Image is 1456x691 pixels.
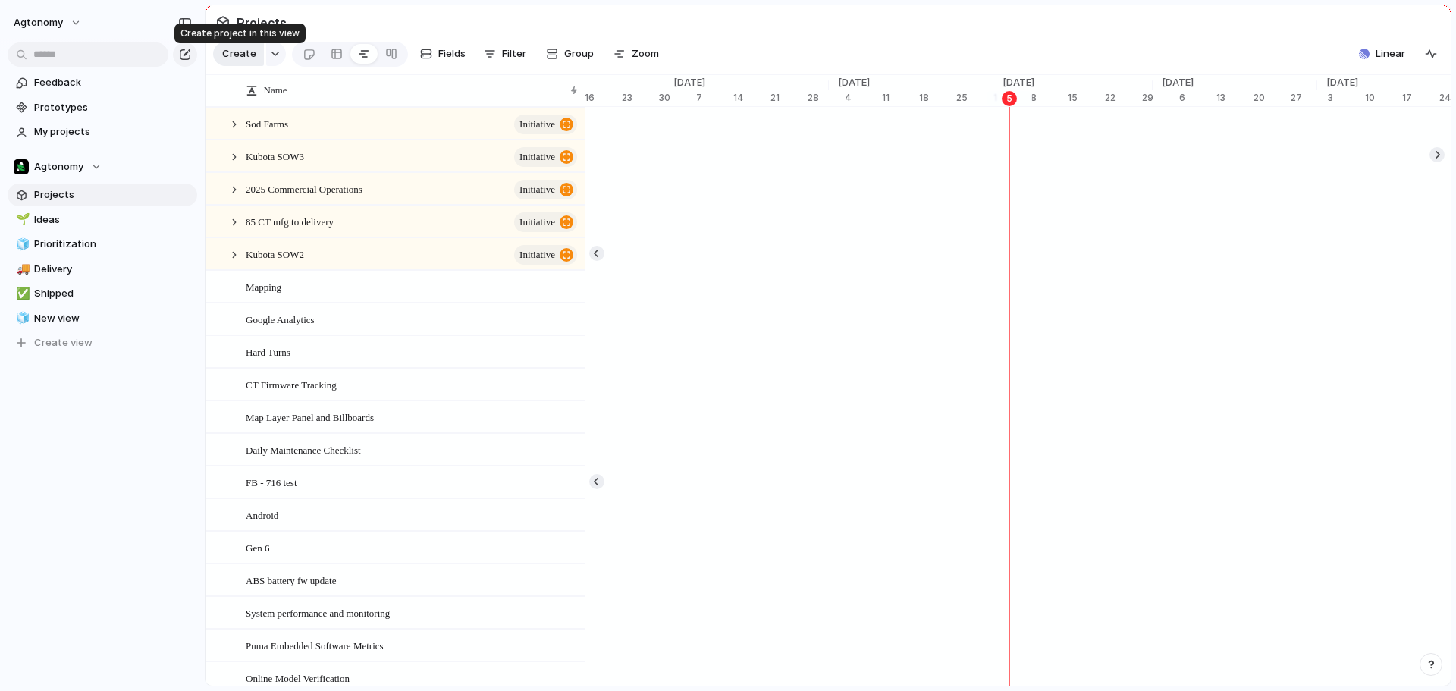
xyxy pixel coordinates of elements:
span: Android [246,506,278,523]
span: Filter [502,46,526,61]
button: ✅ [14,286,29,301]
a: Projects [8,184,197,206]
div: 30 [659,91,670,105]
button: initiative [514,147,577,167]
span: Prioritization [34,237,192,252]
span: Ideas [34,212,192,228]
button: Linear [1353,42,1411,65]
span: Puma Embedded Software Metrics [246,636,384,654]
div: 18 [919,91,956,105]
button: Group [538,42,601,66]
div: 10 [1365,91,1402,105]
div: 13 [1216,91,1254,105]
span: Create view [34,335,93,350]
div: 20 [1254,91,1291,105]
button: 🧊 [14,311,29,326]
div: 28 [808,91,829,105]
span: CT Firmware Tracking [246,375,337,393]
span: Prototypes [34,100,192,115]
span: Linear [1376,46,1405,61]
span: 85 CT mfg to delivery [246,212,334,230]
button: Filter [478,42,532,66]
span: Projects [234,9,290,36]
button: Agtonomy [8,155,197,178]
button: 🚚 [14,262,29,277]
span: Agtonomy [34,159,83,174]
div: 🧊 [16,236,27,253]
span: System performance and monitoring [246,604,390,621]
span: ABS battery fw update [246,571,337,589]
button: Agtonomy [7,11,89,35]
span: Projects [34,187,192,203]
span: Sod Farms [246,115,288,132]
span: Daily Maintenance Checklist [246,441,361,458]
button: initiative [514,180,577,199]
span: [DATE] [1317,75,1367,90]
button: initiative [514,115,577,134]
div: 17 [1402,91,1439,105]
div: 21 [770,91,808,105]
span: My projects [34,124,192,140]
span: Zoom [632,46,659,61]
span: Map Layer Panel and Billboards [246,408,374,426]
button: initiative [514,212,577,232]
a: 🧊Prioritization [8,233,197,256]
span: [DATE] [993,75,1043,90]
span: Online Model Verification [246,669,350,686]
div: 29 [1142,91,1153,105]
div: 23 [622,91,659,105]
button: 🌱 [14,212,29,228]
span: New view [34,311,192,326]
span: Shipped [34,286,192,301]
div: 11 [882,91,919,105]
div: ✅ [16,285,27,303]
div: 5 [1002,91,1017,106]
span: initiative [519,114,555,135]
div: 25 [956,91,993,105]
span: initiative [519,212,555,233]
span: Create [222,46,256,61]
span: Kubota SOW2 [246,245,304,262]
a: 🌱Ideas [8,209,197,231]
button: Zoom [607,42,665,66]
span: 2025 Commercial Operations [246,180,362,197]
button: Create view [8,331,197,354]
div: 16 [585,91,622,105]
span: Agtonomy [14,15,63,30]
span: initiative [519,244,555,265]
span: Group [564,46,594,61]
a: 🚚Delivery [8,258,197,281]
button: Fields [414,42,472,66]
a: Feedback [8,71,197,94]
div: 🧊 [16,309,27,327]
a: Prototypes [8,96,197,119]
div: 7 [696,91,733,105]
span: Feedback [34,75,192,90]
span: Mapping [246,278,281,295]
span: [DATE] [1153,75,1203,90]
span: Gen 6 [246,539,269,556]
div: Create project in this view [174,24,306,43]
button: Create [213,42,264,66]
button: 🧊 [14,237,29,252]
span: Google Analytics [246,310,315,328]
div: 6 [1179,91,1216,105]
a: 🧊New view [8,307,197,330]
a: ✅Shipped [8,282,197,305]
button: initiative [514,245,577,265]
span: [DATE] [664,75,714,90]
a: My projects [8,121,197,143]
div: 🌱 [16,211,27,228]
div: 22 [1105,91,1142,105]
span: Kubota SOW3 [246,147,304,165]
span: initiative [519,179,555,200]
div: 15 [1068,91,1105,105]
div: 3 [1328,91,1365,105]
span: Delivery [34,262,192,277]
span: initiative [519,146,555,168]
